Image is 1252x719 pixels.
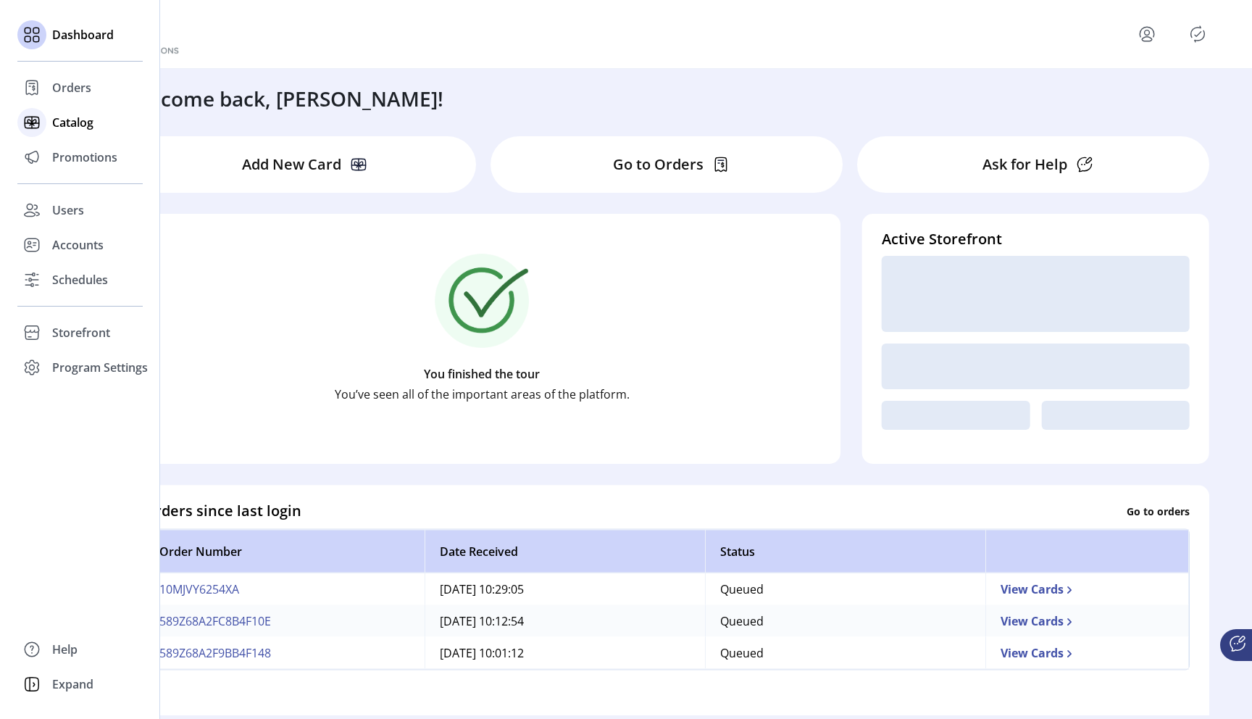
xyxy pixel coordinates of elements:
span: Dashboard [52,26,114,43]
td: 589Z68A2FC8B4F10E [144,605,425,637]
td: 589Z68A2F9BB4F148 [144,637,425,669]
h4: Active Storefront [882,228,1190,250]
p: You’ve seen all of the important areas of the platform. [335,386,630,403]
th: Date Received [425,530,705,573]
td: View Cards [985,637,1189,669]
th: Order Number [144,530,425,573]
button: Publisher Panel [1186,22,1209,46]
span: Program Settings [52,359,148,376]
span: Accounts [52,236,104,254]
h3: Welcome back, [PERSON_NAME]! [125,83,443,114]
p: Go to orders [1127,503,1190,518]
span: Help [52,641,78,658]
p: Ask for Help [982,154,1067,175]
td: Queued [705,573,985,605]
span: Schedules [52,271,108,288]
td: View Cards [985,605,1189,637]
span: Catalog [52,114,93,131]
p: Go to Orders [613,154,704,175]
button: menu [1135,22,1159,46]
span: Expand [52,676,93,693]
td: View Cards [985,573,1189,605]
span: Users [52,201,84,219]
span: Promotions [52,149,117,166]
span: Storefront [52,324,110,341]
td: Queued [705,605,985,637]
p: Add New Card [242,154,341,175]
td: [DATE] 10:29:05 [425,573,705,605]
p: You finished the tour [424,365,540,383]
th: Status [705,530,985,573]
td: [DATE] 10:12:54 [425,605,705,637]
td: 10MJVY6254XA [144,573,425,605]
span: Orders [52,79,91,96]
h4: Orders since last login [143,500,301,522]
td: Queued [705,637,985,669]
td: [DATE] 10:01:12 [425,637,705,669]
